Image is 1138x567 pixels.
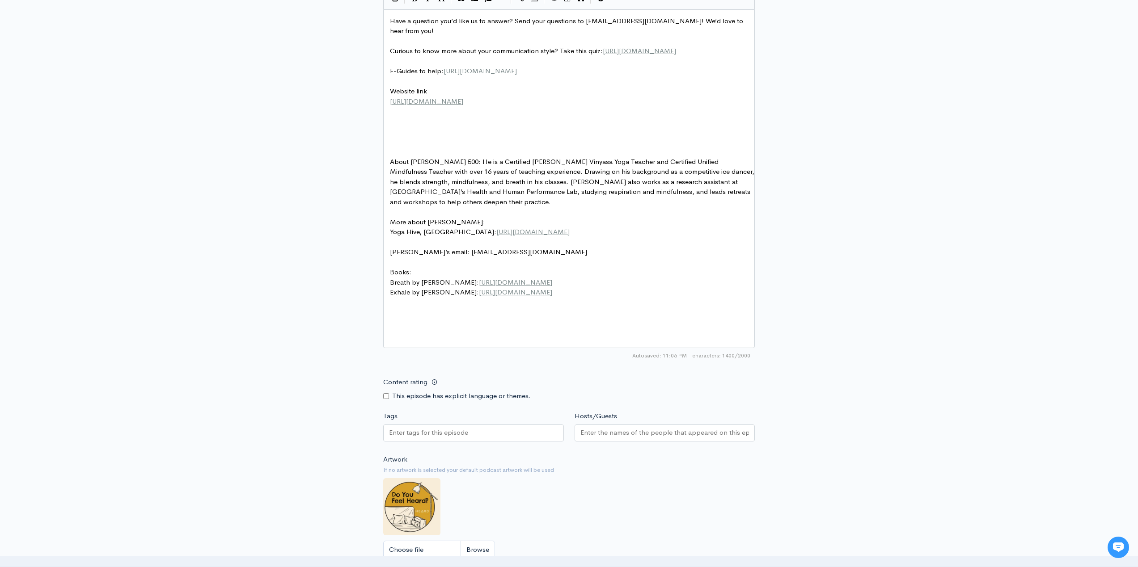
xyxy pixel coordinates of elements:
span: ----- [390,127,406,135]
iframe: gist-messenger-bubble-iframe [1108,537,1129,558]
h2: Just let us know if you need anything and we'll be happy to help! 🙂 [13,59,165,102]
input: Enter tags for this episode [389,428,469,438]
h1: Hi 👋 [13,43,165,58]
span: [URL][DOMAIN_NAME] [390,97,463,105]
span: Have a question you’d like us to answer? Send your questions to [EMAIL_ADDRESS][DOMAIN_NAME]! We’... [390,17,745,35]
span: Books: [390,268,411,276]
span: [PERSON_NAME]’s email: [EMAIL_ADDRESS][DOMAIN_NAME] [390,248,587,256]
span: [URL][DOMAIN_NAME] [444,67,517,75]
span: About [PERSON_NAME] 500: He is a Certified [PERSON_NAME] Vinyasa Yoga Teacher and Certified Unifi... [390,157,756,206]
label: Artwork [383,454,407,465]
span: New conversation [58,124,107,131]
small: If no artwork is selected your default podcast artwork will be used [383,466,755,475]
span: 1400/2000 [692,352,750,360]
span: [URL][DOMAIN_NAME] [479,278,552,286]
label: Tags [383,411,398,421]
span: Website link [390,87,427,95]
span: Exhale by [PERSON_NAME]: [390,288,552,296]
span: [URL][DOMAIN_NAME] [603,46,676,55]
label: This episode has explicit language or themes. [392,391,531,401]
span: [URL][DOMAIN_NAME] [496,227,570,236]
label: Content rating [383,373,427,391]
input: Enter the names of the people that appeared on this episode [580,428,749,438]
span: E-Guides to help: [390,67,517,75]
p: Find an answer quickly [12,153,167,164]
span: [URL][DOMAIN_NAME] [479,288,552,296]
label: Hosts/Guests [575,411,617,421]
span: More about [PERSON_NAME]: [390,218,485,226]
button: New conversation [14,118,165,136]
span: Curious to know more about your communication style? Take this quiz: [390,46,676,55]
span: Breath by [PERSON_NAME]: [390,278,552,286]
input: Search articles [26,168,160,186]
span: Yoga Hive, [GEOGRAPHIC_DATA]: [390,227,570,236]
span: Autosaved: 11:06 PM [632,352,687,360]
